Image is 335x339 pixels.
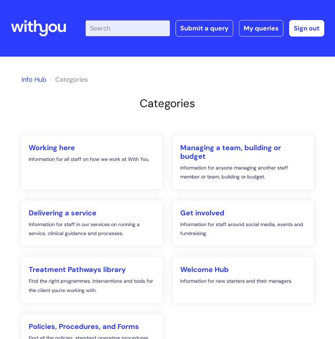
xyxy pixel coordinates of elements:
[29,277,155,295] p: Find the right programmes, interventions and tools for the client you're working with.
[21,97,314,110] h2: Categories
[173,201,314,246] a: Get involved Information for staff around social media, events and fundraising.
[21,135,162,189] a: Working here Information for all staff on how we work at With You.
[29,322,155,331] h2: Policies, Procedures, and Forms
[289,20,324,37] a: Sign out
[180,143,307,161] h2: Managing a team, building or budget
[176,20,233,37] a: Submit a query
[180,265,307,274] h2: Welcome Hub
[239,20,283,37] a: My queries
[29,265,155,274] h2: Treatment Pathways library
[29,209,155,217] h2: Delivering a service
[21,257,162,302] a: Treatment Pathways library Find the right programmes, interventions and tools for the client you'...
[86,20,170,36] input: Search
[21,201,162,246] a: Delivering a service Information for staff in our services on running a service, clinical guidanc...
[29,220,155,238] p: Information for staff in our services on running a service, clinical guidance and processes.
[173,135,314,189] a: Managing a team, building or budget Information for anyone managing another staff member or team,...
[180,209,307,217] h2: Get involved
[48,74,88,85] li: Solution home
[180,220,307,238] p: Information for staff around social media, events and fundraising.
[180,163,307,181] p: Information for anyone managing another staff member or team, building or budget.
[180,277,307,286] p: Information for new starters and their managers.
[21,75,46,84] a: Info Hub
[29,155,155,164] p: Information for all staff on how we work at With You.
[173,257,314,302] a: Welcome Hub Information for new starters and their managers.
[86,20,324,37] div: | -
[29,143,155,152] h2: Working here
